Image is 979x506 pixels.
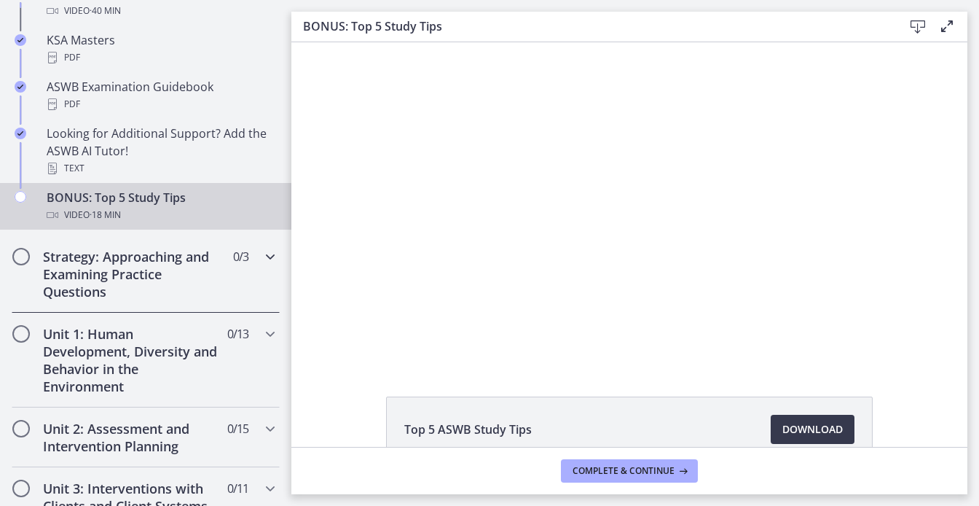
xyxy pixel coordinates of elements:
[47,78,274,113] div: ASWB Examination Guidebook
[90,206,121,224] span: · 18 min
[43,248,221,300] h2: Strategy: Approaching and Examining Practice Questions
[47,206,274,224] div: Video
[233,248,248,265] span: 0 / 3
[43,325,221,395] h2: Unit 1: Human Development, Diversity and Behavior in the Environment
[47,2,274,20] div: Video
[47,189,274,224] div: BONUS: Top 5 Study Tips
[47,160,274,177] div: Text
[15,34,26,46] i: Completed
[303,17,880,35] h3: BONUS: Top 5 Study Tips
[771,415,854,444] a: Download
[227,420,248,437] span: 0 / 15
[47,125,274,177] div: Looking for Additional Support? Add the ASWB AI Tutor!
[47,49,274,66] div: PDF
[291,42,967,363] iframe: Video Lesson
[561,459,698,483] button: Complete & continue
[15,128,26,139] i: Completed
[47,96,274,113] div: PDF
[90,2,121,20] span: · 40 min
[573,465,675,477] span: Complete & continue
[404,421,532,438] span: Top 5 ASWB Study Tips
[43,420,221,455] h2: Unit 2: Assessment and Intervention Planning
[227,325,248,343] span: 0 / 13
[15,81,26,93] i: Completed
[227,480,248,497] span: 0 / 11
[47,31,274,66] div: KSA Masters
[782,421,843,438] span: Download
